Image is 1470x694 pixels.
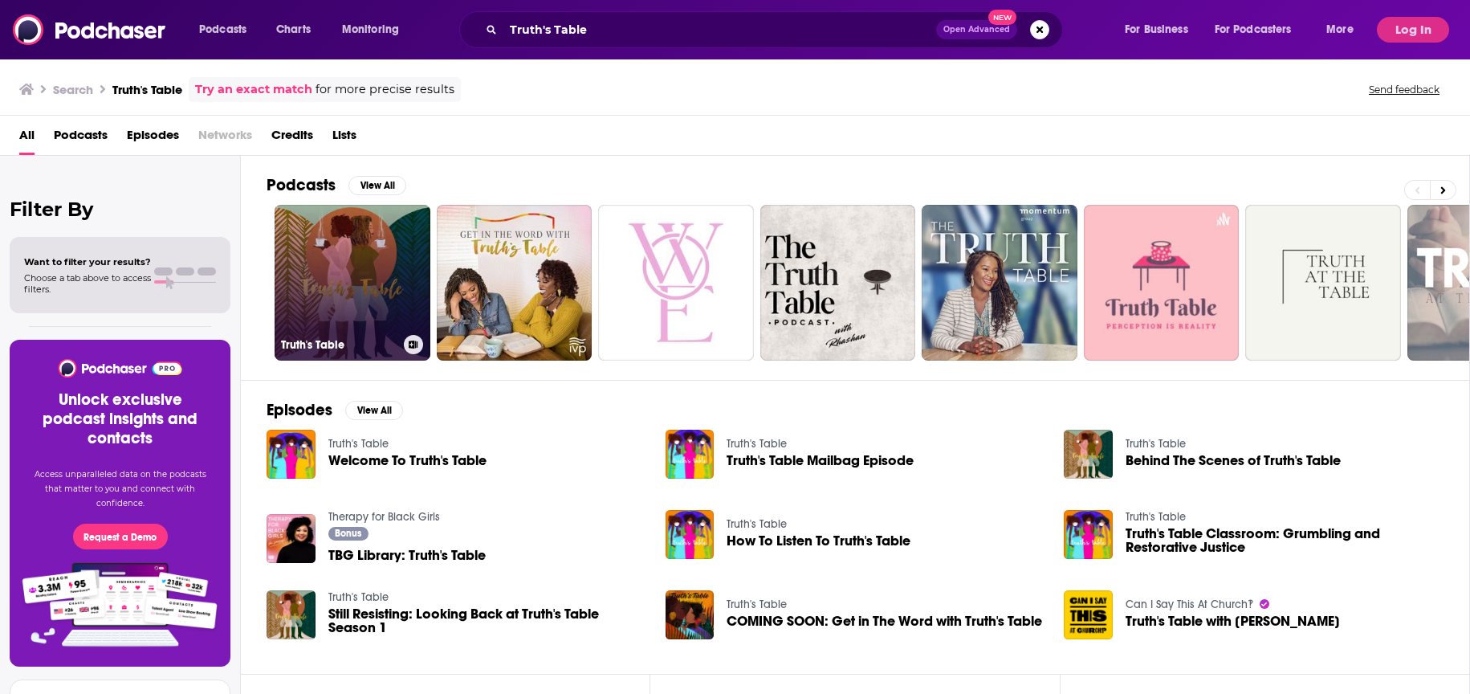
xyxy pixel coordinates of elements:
span: Charts [276,18,311,41]
a: PodcastsView All [267,175,406,195]
a: Truth's Table [275,205,430,361]
a: TBG Library: Truth's Table [328,549,486,562]
button: Open AdvancedNew [936,20,1017,39]
a: COMING SOON: Get in The Word with Truth's Table [727,614,1042,628]
p: Access unparalleled data on the podcasts that matter to you and connect with confidence. [29,467,211,511]
img: Truth's Table Mailbag Episode [666,430,715,479]
a: Truth's Table [328,437,389,451]
h2: Episodes [267,400,332,420]
a: Can I Say This At Church‽ [1126,598,1253,611]
span: Podcasts [199,18,246,41]
span: Monitoring [342,18,399,41]
span: New [988,10,1017,25]
h3: Unlock exclusive podcast insights and contacts [29,390,211,448]
a: Try an exact match [195,80,312,99]
a: Credits [271,122,313,155]
h2: Podcasts [267,175,336,195]
button: open menu [1114,17,1208,43]
img: COMING SOON: Get in The Word with Truth's Table [666,590,715,639]
img: Welcome To Truth's Table [267,430,316,479]
button: open menu [1315,17,1374,43]
img: How To Listen To Truth's Table [666,510,715,559]
a: Charts [266,17,320,43]
img: Podchaser - Follow, Share and Rate Podcasts [57,359,183,378]
h2: Filter By [10,198,230,221]
a: Truth's Table [1126,510,1186,524]
span: Choose a tab above to access filters. [24,272,151,295]
input: Search podcasts, credits, & more... [503,17,936,43]
a: Truth's Table [727,517,787,531]
button: Log In [1377,17,1449,43]
img: Truth's Table Classroom: Grumbling and Restorative Justice [1064,510,1113,559]
a: Still Resisting: Looking Back at Truth's Table Season 1 [328,607,646,635]
a: Truth's Table Mailbag Episode [727,454,914,467]
img: Behind The Scenes of Truth's Table [1064,430,1113,479]
a: Truth's Table [727,598,787,611]
span: Open Advanced [943,26,1010,34]
a: Truth's Table Classroom: Grumbling and Restorative Justice [1126,527,1444,554]
img: TBG Library: Truth's Table [267,514,316,563]
img: Podchaser - Follow, Share and Rate Podcasts [13,14,167,45]
button: open menu [188,17,267,43]
div: Search podcasts, credits, & more... [474,11,1078,48]
h3: Search [53,82,93,97]
span: Truth's Table with [PERSON_NAME] [1126,614,1340,628]
a: EpisodesView All [267,400,403,420]
button: Send feedback [1364,83,1444,96]
button: View All [345,401,403,420]
a: Truth's Table with Ekemini Uwan [1126,614,1340,628]
a: Truth's Table [328,590,389,604]
a: Behind The Scenes of Truth's Table [1126,454,1341,467]
span: For Business [1125,18,1188,41]
button: View All [348,176,406,195]
span: More [1326,18,1354,41]
a: How To Listen To Truth's Table [727,534,910,548]
h3: Truth's Table [112,82,182,97]
a: Episodes [127,122,179,155]
h3: Truth's Table [281,338,397,352]
a: Podcasts [54,122,108,155]
img: Truth's Table with Ekemini Uwan [1064,590,1113,639]
button: Request a Demo [73,524,168,549]
span: For Podcasters [1215,18,1292,41]
span: Bonus [335,529,361,538]
a: All [19,122,35,155]
img: Pro Features [17,562,223,647]
img: Still Resisting: Looking Back at Truth's Table Season 1 [267,590,316,639]
span: Networks [198,122,252,155]
span: for more precise results [316,80,454,99]
span: Want to filter your results? [24,256,151,267]
a: Truth's Table [1126,437,1186,451]
a: Lists [332,122,356,155]
a: Truth's Table [727,437,787,451]
button: open menu [331,17,420,43]
button: open menu [1204,17,1315,43]
a: Therapy for Black Girls [328,510,440,524]
a: Welcome To Truth's Table [328,454,487,467]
